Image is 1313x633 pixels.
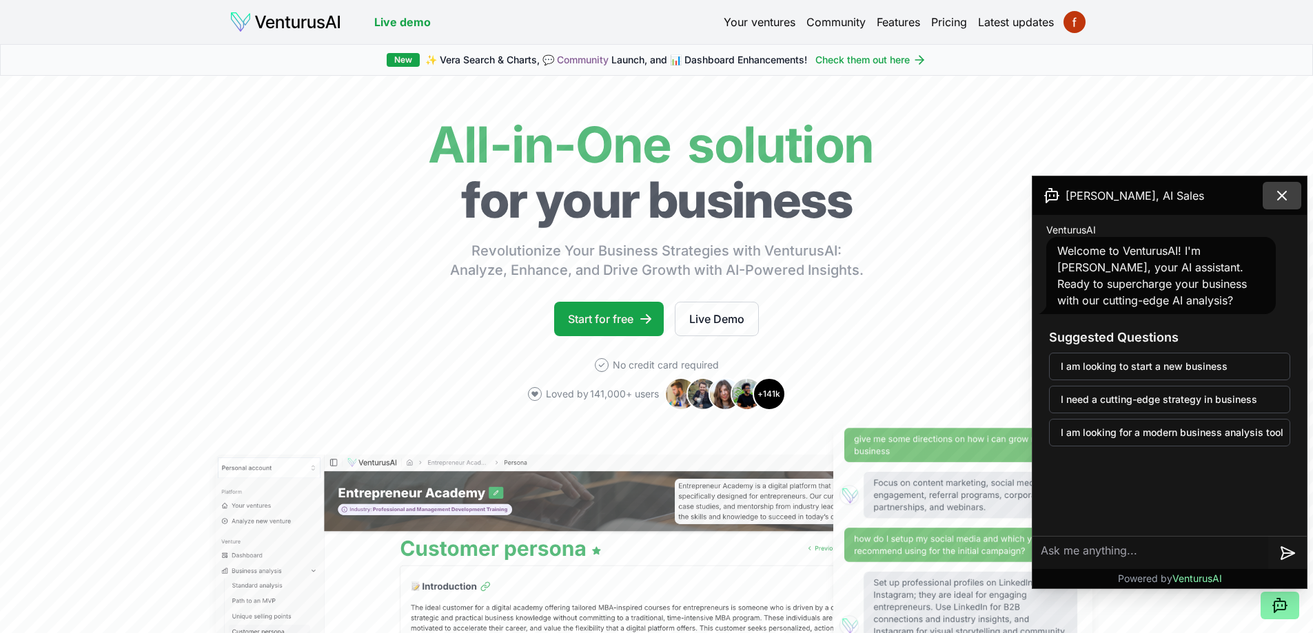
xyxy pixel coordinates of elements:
[374,14,431,30] a: Live demo
[1049,353,1290,380] button: I am looking to start a new business
[877,14,920,30] a: Features
[554,302,664,336] a: Start for free
[557,54,609,65] a: Community
[1049,419,1290,446] button: I am looking for a modern business analysis tool
[664,377,698,411] img: Avatar 1
[709,377,742,411] img: Avatar 3
[1066,187,1204,204] span: [PERSON_NAME], AI Sales
[1172,572,1222,584] span: VenturusAI
[1057,244,1247,307] span: Welcome to VenturusAI! I'm [PERSON_NAME], your AI assistant. Ready to supercharge your business w...
[387,53,420,67] div: New
[724,14,795,30] a: Your ventures
[1046,223,1096,237] span: VenturusAI
[425,53,807,67] span: ✨ Vera Search & Charts, 💬 Launch, and 📊 Dashboard Enhancements!
[1063,11,1086,33] img: ACg8ocK203Zqcw1rZVPXUowi8jLaoi3Pwrv8Wym8tW6_9ek2_1NXMQ=s96-c
[1049,328,1290,347] h3: Suggested Questions
[686,377,720,411] img: Avatar 2
[675,302,759,336] a: Live Demo
[1049,386,1290,413] button: I need a cutting-edge strategy in business
[931,14,967,30] a: Pricing
[978,14,1054,30] a: Latest updates
[731,377,764,411] img: Avatar 4
[230,11,341,33] img: logo
[806,14,866,30] a: Community
[815,53,926,67] a: Check them out here
[1118,572,1222,585] p: Powered by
